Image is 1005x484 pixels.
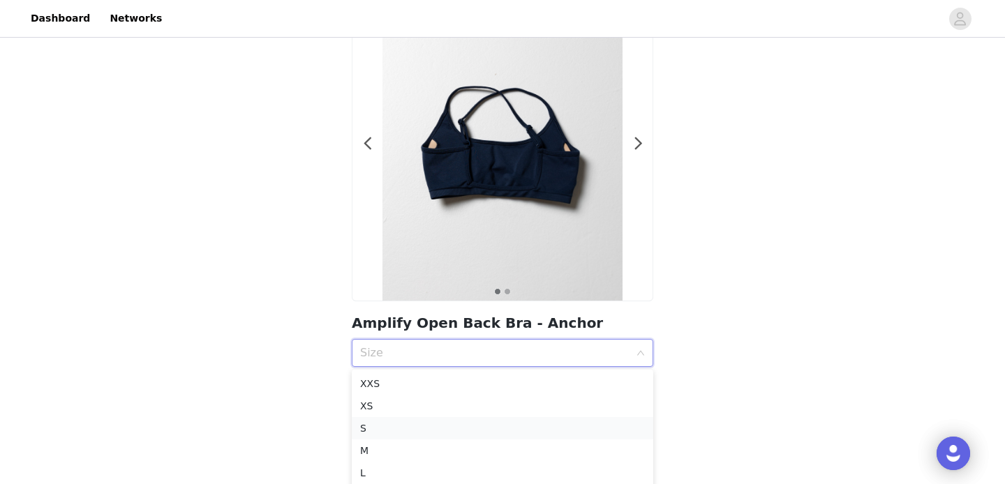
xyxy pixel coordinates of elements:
[360,421,645,436] div: S
[953,8,967,30] div: avatar
[494,288,501,295] button: 1
[937,437,970,470] div: Open Intercom Messenger
[352,312,653,333] h2: Amplify Open Back Bra - Anchor
[636,349,645,358] i: icon: down
[504,288,511,295] button: 2
[101,3,170,34] a: Networks
[360,376,645,391] div: XXS
[360,346,630,360] div: Size
[360,465,645,481] div: L
[360,398,645,414] div: XS
[22,3,98,34] a: Dashboard
[360,443,645,458] div: M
